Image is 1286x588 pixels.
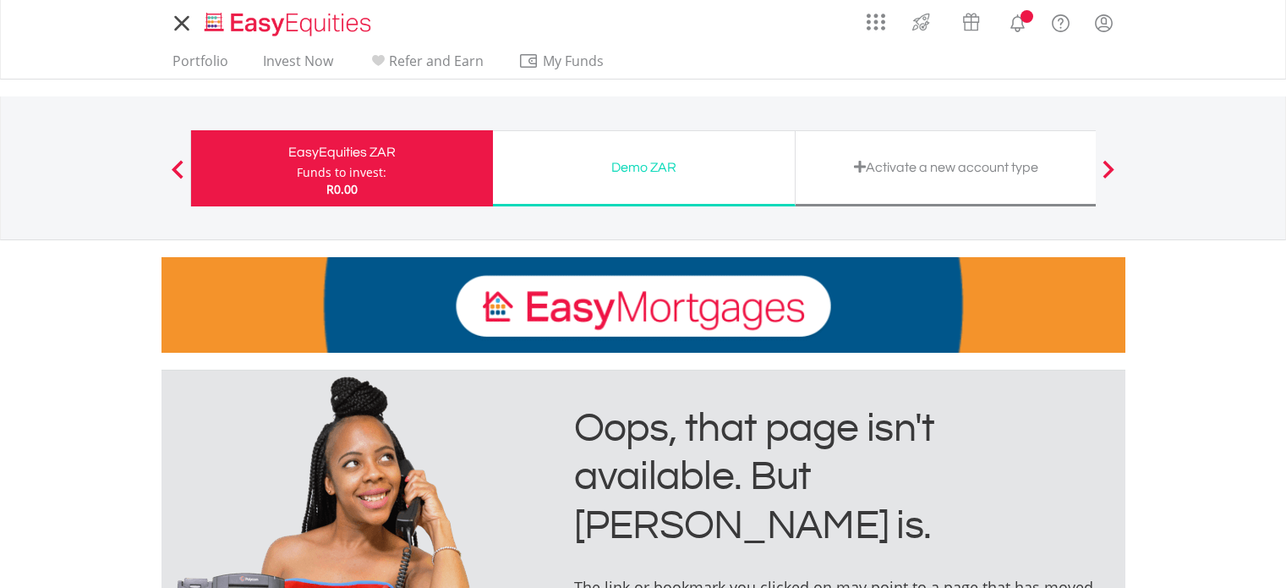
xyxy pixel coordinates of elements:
[867,13,885,31] img: grid-menu-icon.svg
[1082,4,1125,41] a: My Profile
[326,181,358,197] span: R0.00
[389,52,484,70] span: Refer and Earn
[806,156,1087,179] div: Activate a new account type
[946,4,996,36] a: Vouchers
[297,164,386,181] div: Funds to invest:
[256,52,340,79] a: Invest Now
[957,8,985,36] img: vouchers-v2.svg
[996,4,1039,38] a: Notifications
[166,52,235,79] a: Portfolio
[201,10,378,38] img: EasyEquities_Logo.png
[201,140,483,164] div: EasyEquities ZAR
[518,50,629,72] span: My Funds
[161,257,1125,353] img: EasyMortage Promotion Banner
[198,4,378,38] a: Home page
[574,408,935,547] span: Oops, that page isn't available. But [PERSON_NAME] is.
[361,52,490,79] a: Refer and Earn
[503,156,785,179] div: Demo ZAR
[856,4,896,31] a: AppsGrid
[1039,4,1082,38] a: FAQ's and Support
[907,8,935,36] img: thrive-v2.svg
